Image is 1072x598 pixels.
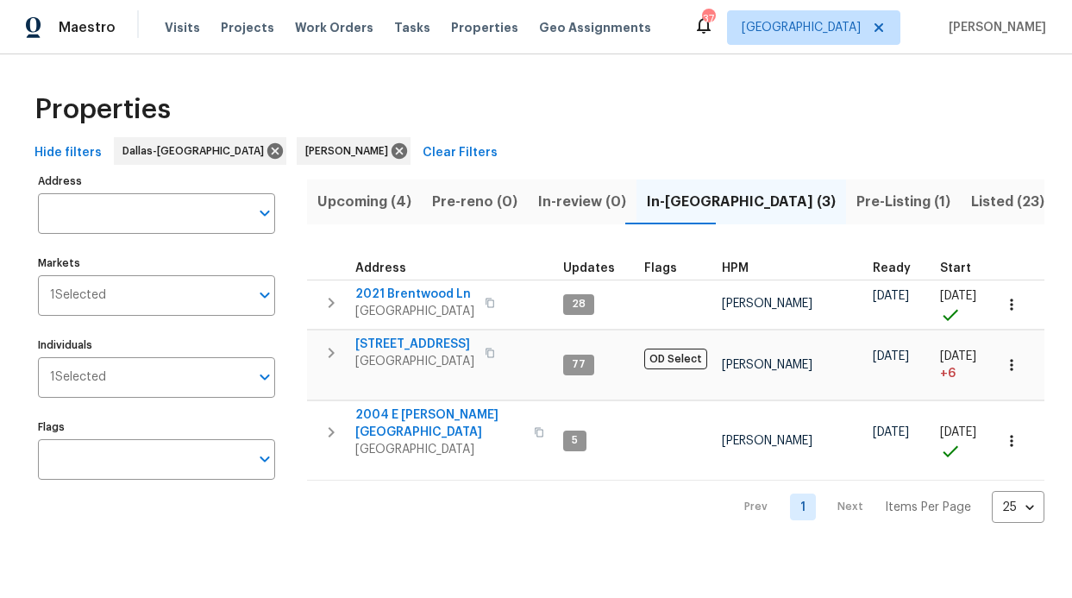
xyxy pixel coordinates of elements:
[355,353,474,370] span: [GEOGRAPHIC_DATA]
[940,365,956,382] span: + 6
[742,19,861,36] span: [GEOGRAPHIC_DATA]
[940,426,976,438] span: [DATE]
[940,262,971,274] span: Start
[565,357,592,372] span: 77
[355,286,474,303] span: 2021 Brentwood Ln
[933,280,994,329] td: Project started on time
[221,19,274,36] span: Projects
[38,422,275,432] label: Flags
[933,401,994,481] td: Project started on time
[873,290,909,302] span: [DATE]
[992,485,1044,530] div: 25
[940,262,987,274] div: Actual renovation start date
[297,137,411,165] div: [PERSON_NAME]
[971,190,1044,214] span: Listed (23)
[50,370,106,385] span: 1 Selected
[34,101,171,118] span: Properties
[122,142,271,160] span: Dallas-[GEOGRAPHIC_DATA]
[165,19,200,36] span: Visits
[565,433,585,448] span: 5
[432,190,517,214] span: Pre-reno (0)
[722,359,812,371] span: [PERSON_NAME]
[416,137,505,169] button: Clear Filters
[355,406,523,441] span: 2004 E [PERSON_NAME][GEOGRAPHIC_DATA]
[305,142,395,160] span: [PERSON_NAME]
[644,349,707,369] span: OD Select
[317,190,411,214] span: Upcoming (4)
[394,22,430,34] span: Tasks
[644,262,677,274] span: Flags
[253,447,277,471] button: Open
[355,336,474,353] span: [STREET_ADDRESS]
[253,365,277,389] button: Open
[423,142,498,164] span: Clear Filters
[728,491,1044,523] nav: Pagination Navigation
[940,290,976,302] span: [DATE]
[355,441,523,458] span: [GEOGRAPHIC_DATA]
[355,262,406,274] span: Address
[873,426,909,438] span: [DATE]
[451,19,518,36] span: Properties
[28,137,109,169] button: Hide filters
[563,262,615,274] span: Updates
[647,190,836,214] span: In-[GEOGRAPHIC_DATA] (3)
[253,283,277,307] button: Open
[722,262,749,274] span: HPM
[59,19,116,36] span: Maestro
[722,298,812,310] span: [PERSON_NAME]
[538,190,626,214] span: In-review (0)
[873,262,911,274] span: Ready
[50,288,106,303] span: 1 Selected
[722,435,812,447] span: [PERSON_NAME]
[942,19,1046,36] span: [PERSON_NAME]
[790,494,816,520] a: Goto page 1
[856,190,950,214] span: Pre-Listing (1)
[565,297,592,312] span: 28
[38,176,275,186] label: Address
[940,350,976,362] span: [DATE]
[539,19,651,36] span: Geo Assignments
[933,330,994,400] td: Project started 6 days late
[114,137,286,165] div: Dallas-[GEOGRAPHIC_DATA]
[702,10,714,28] div: 37
[295,19,373,36] span: Work Orders
[873,262,926,274] div: Earliest renovation start date (first business day after COE or Checkout)
[253,201,277,225] button: Open
[873,350,909,362] span: [DATE]
[885,499,971,516] p: Items Per Page
[38,340,275,350] label: Individuals
[38,258,275,268] label: Markets
[34,142,102,164] span: Hide filters
[355,303,474,320] span: [GEOGRAPHIC_DATA]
